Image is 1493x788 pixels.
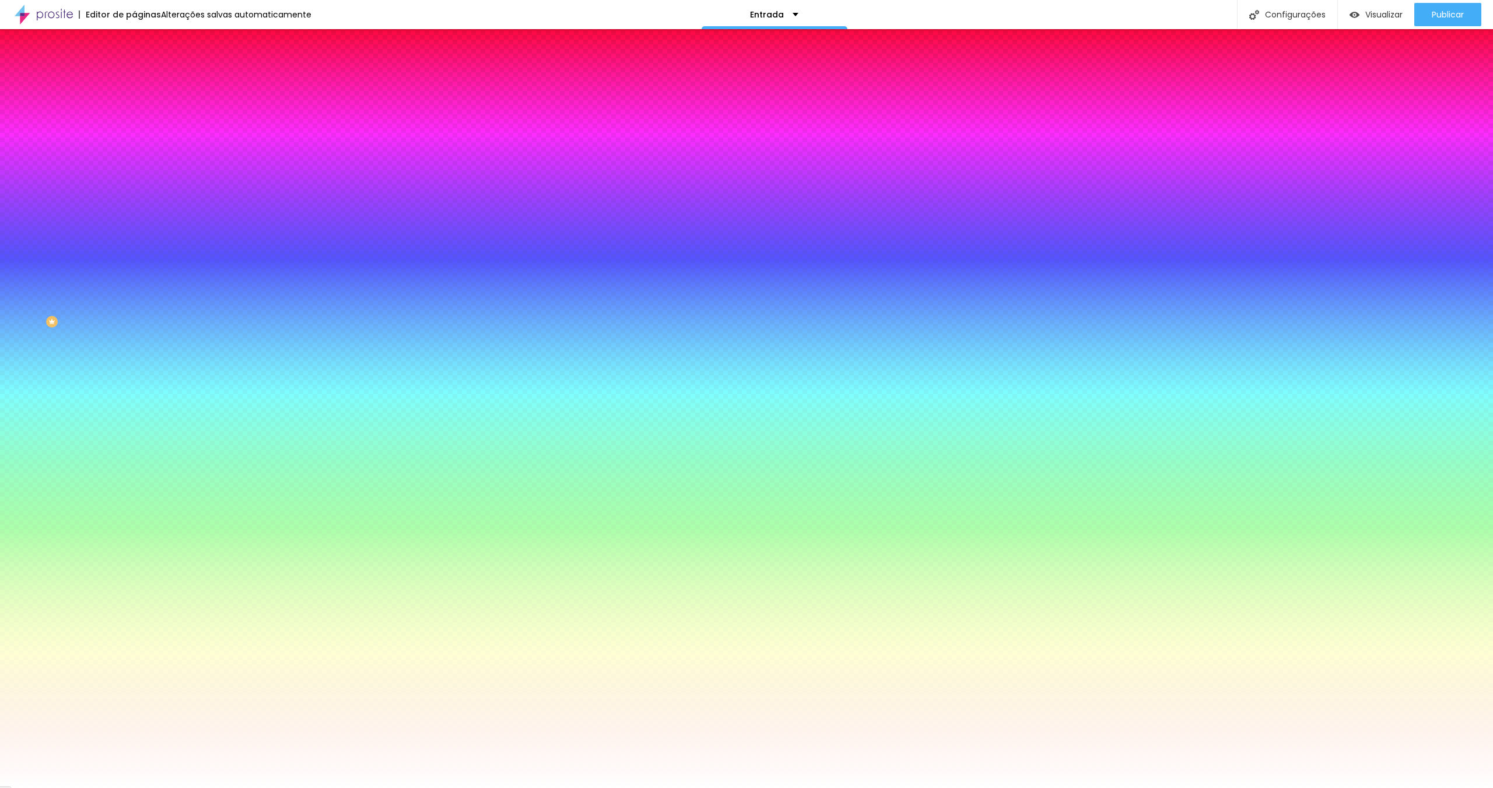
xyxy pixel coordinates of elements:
[161,10,311,19] div: Alterações salvas automaticamente
[79,10,161,19] div: Editor de páginas
[1365,10,1403,19] span: Visualizar
[1432,10,1464,19] span: Publicar
[1249,10,1259,20] img: Icone
[1338,3,1414,26] button: Visualizar
[1350,10,1359,20] img: view-1.svg
[1414,3,1481,26] button: Publicar
[750,10,784,19] p: Entrada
